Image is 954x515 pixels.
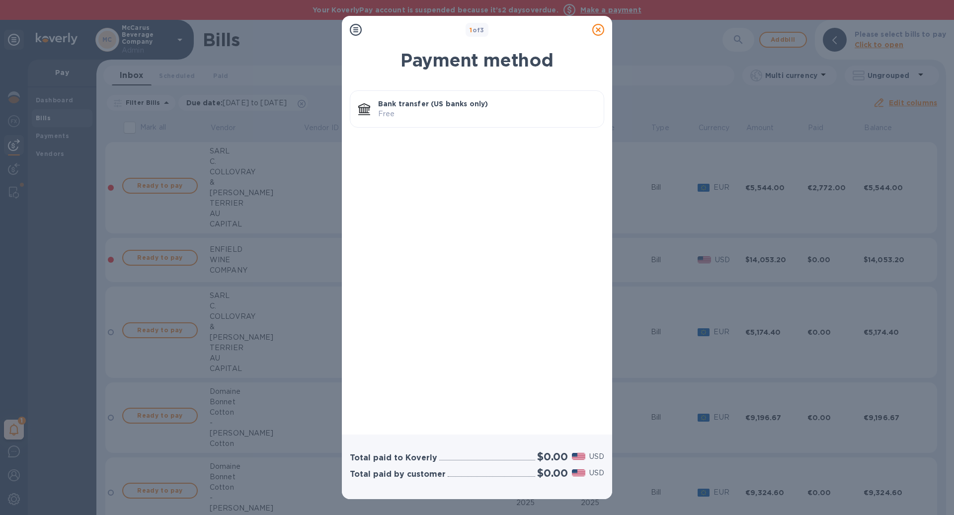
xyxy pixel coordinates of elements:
h2: $0.00 [537,467,568,479]
h3: Total paid to Koverly [350,453,437,463]
p: Free [378,109,596,119]
p: USD [589,451,604,462]
span: 1 [470,26,472,34]
p: Bank transfer (US banks only) [378,99,596,109]
h2: $0.00 [537,450,568,463]
img: USD [572,469,585,476]
h1: Payment method [350,50,604,71]
p: USD [589,468,604,478]
img: USD [572,453,585,460]
h3: Total paid by customer [350,470,446,479]
b: of 3 [470,26,484,34]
